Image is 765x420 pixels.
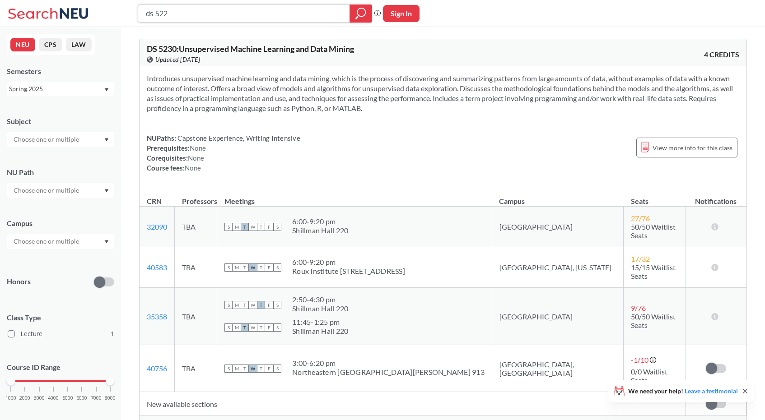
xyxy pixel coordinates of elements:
[653,142,732,153] span: View more info for this class
[265,223,273,231] span: F
[34,396,45,401] span: 3000
[292,304,348,313] div: Shillman Hall 220
[233,301,241,309] span: M
[91,396,102,401] span: 7000
[233,323,241,332] span: M
[241,365,249,373] span: T
[111,329,114,339] span: 1
[9,236,85,247] input: Choose one or multiple
[147,196,162,206] div: CRN
[631,304,646,312] span: 9 / 76
[224,223,233,231] span: S
[9,185,85,196] input: Choose one or multiple
[249,323,257,332] span: W
[265,323,273,332] span: F
[147,44,354,54] span: DS 5230 : Unsupervised Machine Learning and Data Mining
[176,134,300,142] span: Capstone Experience, Writing Intensive
[19,396,30,401] span: 2000
[292,217,348,226] div: 6:00 - 9:20 pm
[104,189,109,193] svg: Dropdown arrow
[292,226,348,235] div: Shillman Hall 220
[224,365,233,373] span: S
[147,364,167,373] a: 40756
[249,365,257,373] span: W
[631,222,676,240] span: 50/50 Waitlist Seats
[492,247,624,288] td: [GEOGRAPHIC_DATA], [US_STATE]
[492,187,624,207] th: Campus
[241,223,249,231] span: T
[188,154,204,162] span: None
[185,164,201,172] span: None
[224,263,233,272] span: S
[175,345,217,392] td: TBA
[7,234,114,249] div: Dropdown arrow
[631,214,650,222] span: 27 / 76
[76,396,87,401] span: 6000
[492,207,624,247] td: [GEOGRAPHIC_DATA]
[175,288,217,345] td: TBA
[175,247,217,288] td: TBA
[7,132,114,147] div: Dropdown arrow
[147,74,739,113] section: Introduces unsupervised machine learning and data mining, which is the process of discovering and...
[631,254,650,263] span: 17 / 32
[147,222,167,231] a: 32090
[350,5,372,23] div: magnifying glass
[8,328,114,340] label: Lecture
[7,116,114,126] div: Subject
[7,362,114,373] p: Course ID Range
[147,312,167,321] a: 35358
[624,187,686,207] th: Seats
[155,55,200,65] span: Updated [DATE]
[292,318,348,327] div: 11:45 - 1:25 pm
[241,301,249,309] span: T
[265,263,273,272] span: F
[224,301,233,309] span: S
[7,277,31,287] p: Honors
[686,187,746,207] th: Notifications
[224,323,233,332] span: S
[9,84,103,94] div: Spring 2025
[104,138,109,142] svg: Dropdown arrow
[265,365,273,373] span: F
[233,263,241,272] span: M
[104,240,109,244] svg: Dropdown arrow
[175,187,217,207] th: Professors
[273,323,281,332] span: S
[147,263,167,272] a: 40583
[233,365,241,373] span: M
[217,187,492,207] th: Meetings
[62,396,73,401] span: 5000
[257,223,265,231] span: T
[383,5,420,22] button: Sign In
[145,6,343,21] input: Class, professor, course number, "phrase"
[273,223,281,231] span: S
[631,263,676,280] span: 15/15 Waitlist Seats
[5,396,16,401] span: 1000
[265,301,273,309] span: F
[39,38,62,51] button: CPS
[631,367,667,384] span: 0/0 Waitlist Seats
[175,207,217,247] td: TBA
[104,88,109,92] svg: Dropdown arrow
[355,7,366,20] svg: magnifying glass
[10,38,35,51] button: NEU
[631,355,648,364] span: -1 / 10
[140,392,686,416] td: New available sections
[7,167,114,177] div: NU Path
[292,368,485,377] div: Northeastern [GEOGRAPHIC_DATA][PERSON_NAME] 913
[492,345,624,392] td: [GEOGRAPHIC_DATA], [GEOGRAPHIC_DATA]
[7,82,114,96] div: Spring 2025Dropdown arrow
[190,144,206,152] span: None
[7,183,114,198] div: Dropdown arrow
[147,133,300,173] div: NUPaths: Prerequisites: Corequisites: Course fees:
[685,387,738,395] a: Leave a testimonial
[257,301,265,309] span: T
[292,258,405,267] div: 6:00 - 9:20 pm
[628,388,738,394] span: We need your help!
[241,263,249,272] span: T
[233,223,241,231] span: M
[249,223,257,231] span: W
[492,288,624,345] td: [GEOGRAPHIC_DATA]
[292,295,348,304] div: 2:50 - 4:30 pm
[704,50,739,60] span: 4 CREDITS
